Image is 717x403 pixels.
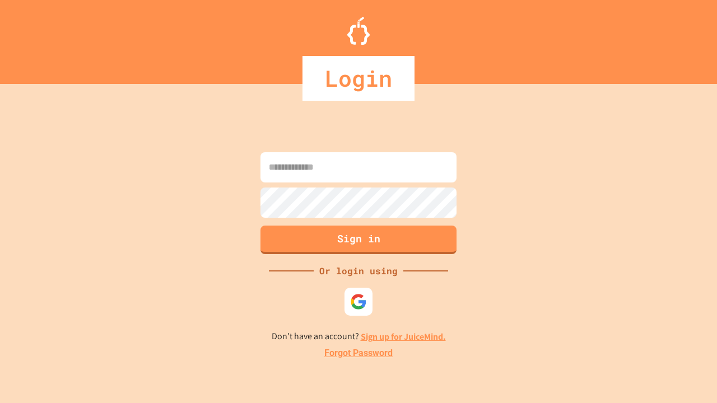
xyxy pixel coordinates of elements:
[347,17,370,45] img: Logo.svg
[324,346,393,360] a: Forgot Password
[314,264,403,278] div: Or login using
[260,226,457,254] button: Sign in
[272,330,446,344] p: Don't have an account?
[361,331,446,343] a: Sign up for JuiceMind.
[350,293,367,310] img: google-icon.svg
[302,56,415,101] div: Login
